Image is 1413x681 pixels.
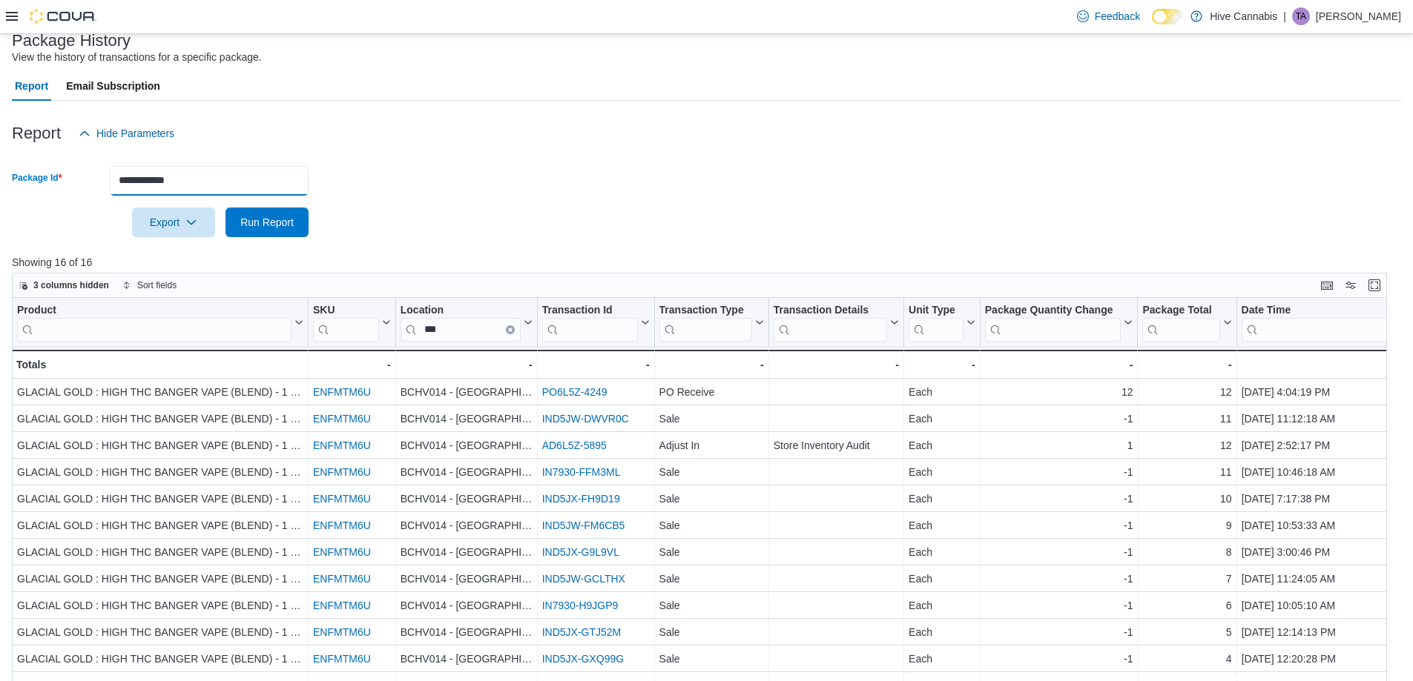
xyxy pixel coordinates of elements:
a: ENFMTM6U [313,519,371,531]
div: Date Time [1242,304,1394,318]
div: BCHV014 - [GEOGRAPHIC_DATA] [401,410,533,428]
div: Location [401,304,521,318]
div: Sale [659,463,764,481]
a: Feedback [1071,1,1146,31]
div: -1 [985,543,1133,561]
div: 10 [1143,490,1232,508]
span: Export [141,207,206,237]
a: ENFMTM6U [313,626,371,638]
div: -1 [985,410,1133,428]
a: PO6L5Z-4249 [542,386,607,398]
div: [DATE] 7:17:38 PM [1242,490,1406,508]
a: ENFMTM6U [313,653,371,665]
div: Sale [659,650,764,668]
div: Package Total [1142,304,1219,318]
div: Sale [659,570,764,588]
div: [DATE] 10:53:33 AM [1242,516,1406,534]
div: 5 [1143,623,1232,641]
div: 11 [1143,463,1232,481]
a: ENFMTM6U [313,413,371,425]
div: [DATE] 10:05:10 AM [1242,597,1406,614]
div: -1 [985,650,1133,668]
button: Package Quantity Change [985,304,1133,342]
a: IND5JX-G9L9VL [542,546,619,558]
div: BCHV014 - [GEOGRAPHIC_DATA] [401,383,533,401]
div: Location [401,304,521,342]
div: Product [17,304,292,342]
div: 1 [985,436,1133,454]
div: 12 [985,383,1133,401]
div: Sale [659,543,764,561]
div: [DATE] 3:00:46 PM [1242,543,1406,561]
div: 12 [1143,383,1232,401]
button: Hide Parameters [73,119,180,148]
div: GLACIAL GOLD : HIGH THC BANGER VAPE (BLEND) - 1 x 1g [17,410,303,428]
div: BCHV014 - [GEOGRAPHIC_DATA] [401,516,533,534]
button: LocationClear input [401,304,533,342]
a: IND5JW-DWVR0C [542,413,629,425]
div: Each [909,597,975,614]
div: BCHV014 - [GEOGRAPHIC_DATA] [401,623,533,641]
button: Transaction Id [542,304,650,342]
span: 3 columns hidden [33,279,109,291]
div: GLACIAL GOLD : HIGH THC BANGER VAPE (BLEND) - 1 x 1g [17,463,303,481]
div: -1 [985,516,1133,534]
div: [DATE] 12:20:28 PM [1242,650,1406,668]
a: IND5JX-GTJ52M [542,626,622,638]
button: Package Total [1142,304,1231,342]
div: Transaction Type [659,304,752,342]
button: Run Report [225,207,309,237]
p: Showing 16 of 16 [12,255,1401,270]
div: Transaction Id URL [542,304,638,342]
div: GLACIAL GOLD : HIGH THC BANGER VAPE (BLEND) - 1 x 1g [17,650,303,668]
button: Transaction Type [659,304,764,342]
a: ENFMTM6U [313,573,371,585]
div: 6 [1143,597,1232,614]
a: IN7930-FFM3ML [542,466,621,478]
div: - [313,356,391,373]
div: Transaction Details [774,304,887,318]
div: [DATE] 11:12:18 AM [1242,410,1406,428]
div: BCHV014 - [GEOGRAPHIC_DATA] [401,650,533,668]
div: - [909,356,975,373]
div: PO Receive [659,383,764,401]
div: GLACIAL GOLD : HIGH THC BANGER VAPE (BLEND) - 1 x 1g [17,383,303,401]
div: Each [909,570,975,588]
div: Transaction Id [542,304,638,318]
div: 12 [1143,436,1232,454]
div: 11 [1143,410,1232,428]
div: Each [909,543,975,561]
div: Store Inventory Audit [774,436,899,454]
a: IND5JW-GCLTHX [542,573,625,585]
div: GLACIAL GOLD : HIGH THC BANGER VAPE (BLEND) - 1 x 1g [17,597,303,614]
div: GLACIAL GOLD : HIGH THC BANGER VAPE (BLEND) - 1 x 1g [17,490,303,508]
div: [DATE] 2:52:17 PM [1242,436,1406,454]
div: Adjust In [659,436,764,454]
button: Display options [1342,276,1360,294]
div: - [1242,356,1406,373]
div: Unit Type [909,304,964,318]
div: GLACIAL GOLD : HIGH THC BANGER VAPE (BLEND) - 1 x 1g [17,516,303,534]
div: Transaction Details [774,304,887,342]
div: Package Quantity Change [985,304,1121,342]
input: Dark Mode [1152,9,1183,24]
a: ENFMTM6U [313,386,371,398]
a: IND5JX-GXQ99G [542,653,624,665]
button: Transaction Details [774,304,899,342]
div: View the history of transactions for a specific package. [12,50,262,65]
div: BCHV014 - [GEOGRAPHIC_DATA] [401,436,533,454]
button: Export [132,207,215,237]
div: Totals [16,356,303,373]
div: - [1142,356,1231,373]
div: Each [909,383,975,401]
div: Each [909,490,975,508]
div: Each [909,463,975,481]
div: 8 [1143,543,1232,561]
div: Product [17,304,292,318]
label: Package Id [12,172,62,184]
div: Sale [659,490,764,508]
span: TA [1296,7,1306,25]
div: -1 [985,623,1133,641]
div: Each [909,410,975,428]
